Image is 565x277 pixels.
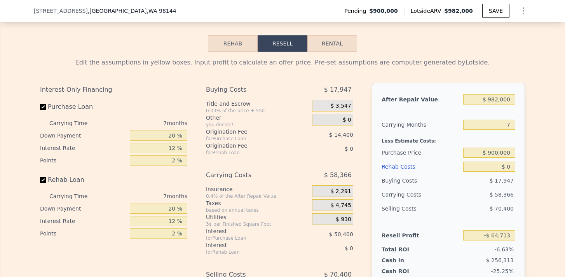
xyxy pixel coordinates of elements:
div: 7 months [103,117,187,129]
div: 7 months [103,190,187,202]
span: $ 17,947 [324,83,352,97]
span: $ 4,745 [330,202,351,209]
div: Interest Rate [40,215,127,227]
input: Purchase Loan [40,104,46,110]
div: Cash ROI [382,267,438,275]
span: $ 0 [345,146,353,152]
div: for Rehab Loan [206,150,293,156]
div: Other [206,114,309,122]
span: $ 3,547 [330,103,351,110]
div: Interest [206,227,293,235]
div: Cash In [382,256,430,264]
span: $ 58,366 [324,168,352,182]
div: 0.33% of the price + 550 [206,108,309,114]
div: Carrying Time [49,190,100,202]
span: $ 0 [345,245,353,251]
div: for Rehab Loan [206,249,293,255]
div: Taxes [206,199,309,207]
button: SAVE [482,4,509,18]
div: Title and Escrow [206,100,309,108]
span: $ 17,947 [490,178,514,184]
div: Down Payment [40,129,127,142]
div: Edit the assumptions in yellow boxes. Input profit to calculate an offer price. Pre-set assumptio... [40,58,525,67]
span: [STREET_ADDRESS] [34,7,88,15]
div: based on annual taxes [206,207,309,213]
button: Resell [258,35,307,52]
div: Interest Rate [40,142,127,154]
div: Points [40,154,127,167]
label: Purchase Loan [40,100,127,114]
span: -6.63% [494,246,514,253]
span: -25.25% [491,268,514,274]
label: Rehab Loan [40,173,127,187]
span: $ 2,291 [330,188,351,195]
span: , [GEOGRAPHIC_DATA] [88,7,176,15]
div: Resell Profit [382,228,460,242]
div: Utilities [206,213,309,221]
div: 0.4% of the After Repair Value [206,193,309,199]
div: Points [40,227,127,240]
span: $982,000 [444,8,473,14]
span: $900,000 [369,7,398,15]
span: $ 256,313 [486,257,514,263]
div: Origination Fee [206,128,293,136]
div: Origination Fee [206,142,293,150]
span: $ 50,400 [329,231,353,237]
div: Down Payment [40,202,127,215]
div: Carrying Months [382,118,460,132]
span: Pending [344,7,369,15]
span: , WA 98144 [146,8,176,14]
div: for Purchase Loan [206,136,293,142]
span: $ 930 [336,216,351,223]
div: Carrying Time [49,117,100,129]
button: Show Options [516,3,531,19]
span: $ 14,400 [329,132,353,138]
div: Carrying Costs [206,168,293,182]
div: you decide! [206,122,309,128]
div: for Purchase Loan [206,235,293,241]
div: Total ROI [382,246,430,253]
div: Interest [206,241,293,249]
div: Selling Costs [382,202,460,216]
div: Rehab Costs [382,160,460,174]
span: $ 70,400 [490,206,514,212]
div: Buying Costs [206,83,293,97]
div: Purchase Price [382,146,460,160]
span: $ 0 [343,117,351,124]
button: Rental [307,35,357,52]
div: 3¢ per Finished Square Foot [206,221,309,227]
div: Interest-Only Financing [40,83,187,97]
input: Rehab Loan [40,177,46,183]
span: $ 58,366 [490,192,514,198]
div: Buying Costs [382,174,460,188]
div: Less Estimate Costs: [382,132,515,146]
div: Insurance [206,185,309,193]
button: Rehab [208,35,258,52]
div: After Repair Value [382,92,460,106]
div: Carrying Costs [382,188,430,202]
span: Lotside ARV [411,7,444,15]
